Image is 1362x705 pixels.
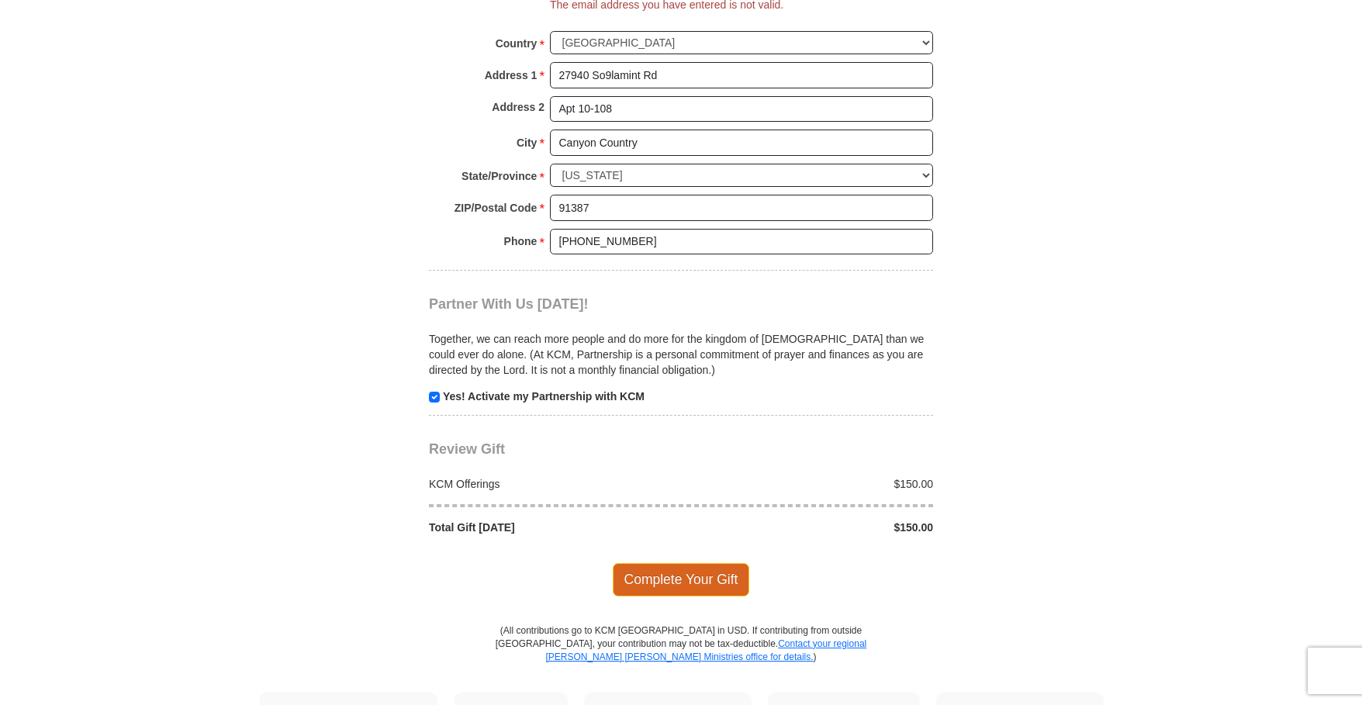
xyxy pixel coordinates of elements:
[429,296,589,312] span: Partner With Us [DATE]!
[421,520,682,535] div: Total Gift [DATE]
[443,390,645,403] strong: Yes! Activate my Partnership with KCM
[455,197,538,219] strong: ZIP/Postal Code
[545,638,866,662] a: Contact your regional [PERSON_NAME] [PERSON_NAME] Ministries office for details.
[429,331,933,378] p: Together, we can reach more people and do more for the kingdom of [DEMOGRAPHIC_DATA] than we coul...
[517,132,537,154] strong: City
[495,624,867,692] p: (All contributions go to KCM [GEOGRAPHIC_DATA] in USD. If contributing from outside [GEOGRAPHIC_D...
[681,476,942,492] div: $150.00
[429,441,505,457] span: Review Gift
[681,520,942,535] div: $150.00
[492,96,544,118] strong: Address 2
[504,230,538,252] strong: Phone
[421,476,682,492] div: KCM Offerings
[485,64,538,86] strong: Address 1
[461,165,537,187] strong: State/Province
[496,33,538,54] strong: Country
[613,563,750,596] span: Complete Your Gift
